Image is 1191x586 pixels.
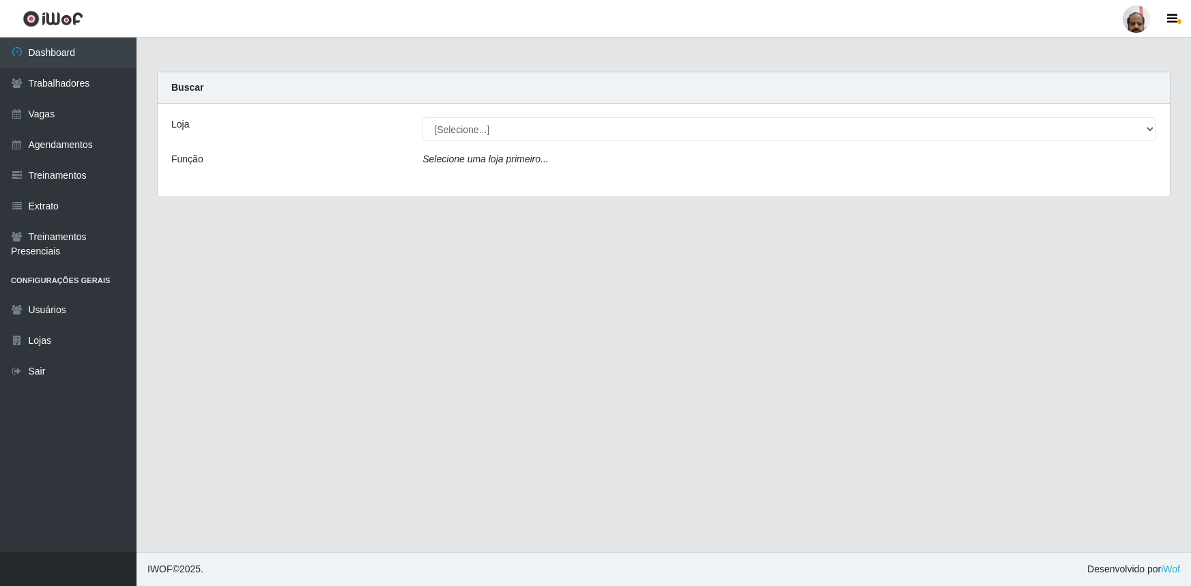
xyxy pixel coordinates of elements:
[147,563,173,574] span: IWOF
[422,153,548,164] i: Selecione uma loja primeiro...
[171,152,203,166] label: Função
[1087,562,1180,576] span: Desenvolvido por
[1161,563,1180,574] a: iWof
[147,562,203,576] span: © 2025 .
[23,10,83,27] img: CoreUI Logo
[171,117,189,132] label: Loja
[171,82,203,93] strong: Buscar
